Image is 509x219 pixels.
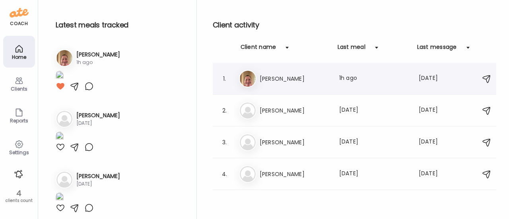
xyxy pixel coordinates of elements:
div: Reports [5,118,33,123]
div: coach [10,20,28,27]
h3: [PERSON_NAME] [260,169,330,179]
div: [DATE] [76,120,120,127]
div: Last message [417,43,457,56]
div: [DATE] [419,74,450,83]
div: [DATE] [419,138,450,147]
img: avatars%2FPltaLHtbMRdY6hvW1cLZ4xjFVjV2 [56,50,72,66]
img: bg-avatar-default.svg [56,111,72,127]
div: [DATE] [339,169,409,179]
div: Client name [241,43,276,56]
div: 2. [220,106,229,115]
div: 1h ago [339,74,409,83]
div: Clients [5,86,33,91]
img: ate [10,6,29,19]
h3: [PERSON_NAME] [260,106,330,115]
img: images%2Fxwqr9VqbgPh8Zr803ZyoomJaGWJ2%2FLZQHZ637FcLCp5YBdGsA%2F9tePo4SJlRS200OKIFWh_1080 [56,192,64,203]
div: [DATE] [419,106,450,115]
h2: Client activity [213,19,496,31]
h3: [PERSON_NAME] [76,50,120,59]
div: Last meal [338,43,365,56]
h3: [PERSON_NAME] [76,172,120,180]
h3: [PERSON_NAME] [260,138,330,147]
h3: [PERSON_NAME] [260,74,330,83]
img: bg-avatar-default.svg [56,172,72,188]
div: [DATE] [339,138,409,147]
div: [DATE] [76,180,120,188]
h3: [PERSON_NAME] [76,111,120,120]
div: [DATE] [339,106,409,115]
img: images%2FPltaLHtbMRdY6hvW1cLZ4xjFVjV2%2FYtVS0Y2YwZfDWN4hbzpO%2Fas6bQPIXd1M848v7M6Z3_1080 [56,71,64,81]
div: 4 [3,188,35,198]
div: 4. [220,169,229,179]
img: bg-avatar-default.svg [240,103,256,118]
img: images%2FflEIjWeSb8ZGtLJO4JPNydGjhoE2%2FBKRhbGyhqEKrCndNTFvl%2FKa8Z85fYsM7AQYQEv00h_1080 [56,132,64,142]
img: avatars%2FPltaLHtbMRdY6hvW1cLZ4xjFVjV2 [240,71,256,87]
div: 3. [220,138,229,147]
div: 1h ago [76,59,120,66]
div: Home [5,54,33,60]
div: clients count [3,198,35,203]
div: Settings [5,150,33,155]
div: 1. [220,74,229,83]
img: bg-avatar-default.svg [240,134,256,150]
h2: Latest meals tracked [56,19,184,31]
img: bg-avatar-default.svg [240,166,256,182]
div: [DATE] [419,169,450,179]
